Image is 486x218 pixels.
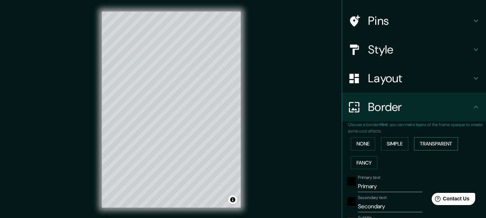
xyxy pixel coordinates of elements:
div: Layout [342,64,486,93]
h4: Style [368,42,472,57]
h4: Border [368,100,472,114]
button: black [347,177,356,186]
button: Simple [381,137,408,150]
div: Border [342,93,486,121]
button: black [347,197,356,206]
button: Transparent [414,137,458,150]
label: Primary text [358,175,380,181]
button: None [351,137,375,150]
h4: Pins [368,14,472,28]
div: Style [342,35,486,64]
h4: Layout [368,71,472,85]
div: Pins [342,6,486,35]
label: Secondary text [358,195,387,201]
button: Toggle attribution [228,195,237,204]
b: Hint [380,122,388,127]
p: Choose a border. : you can make layers of the frame opaque to create some cool effects. [348,121,486,134]
iframe: Help widget launcher [422,190,478,210]
button: Fancy [351,156,377,170]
